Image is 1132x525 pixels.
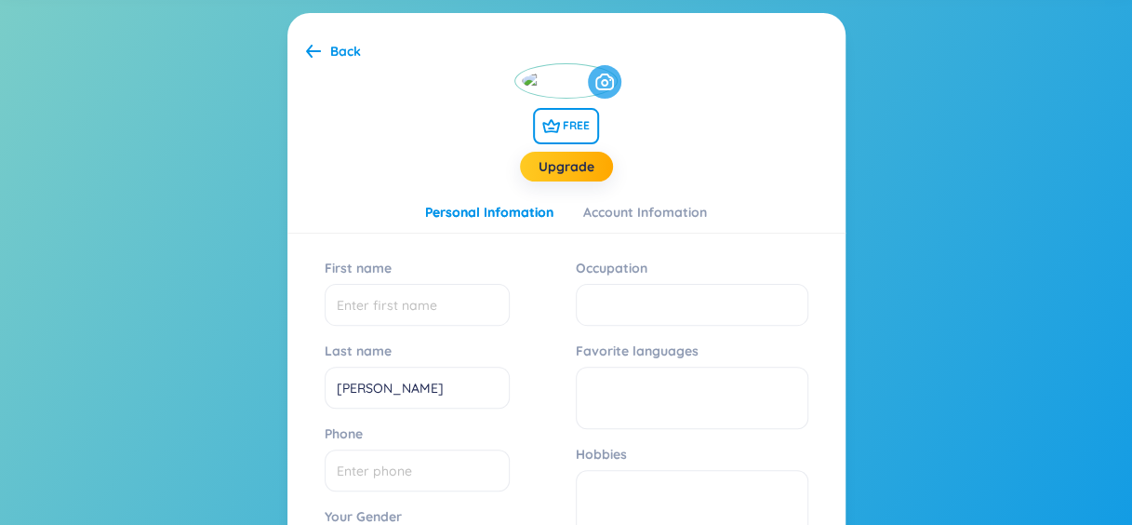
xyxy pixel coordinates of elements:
[306,41,361,64] a: Back
[514,63,618,99] img: currentUser
[576,253,657,283] label: Occupation
[325,336,401,366] label: Last name
[425,202,553,222] div: Personal Infomation
[520,152,613,182] button: Upgrade
[539,156,594,177] a: Upgrade
[583,202,707,222] div: Account Infomation
[533,108,599,144] span: FREE
[325,253,401,283] label: First name
[325,450,510,491] input: Phone
[576,284,808,326] input: Occupation
[330,41,361,61] div: Back
[576,439,636,469] label: Hobbies
[325,419,372,449] label: Phone
[325,284,510,326] input: First name
[576,336,708,366] label: Favorite languages
[325,367,510,409] input: Last name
